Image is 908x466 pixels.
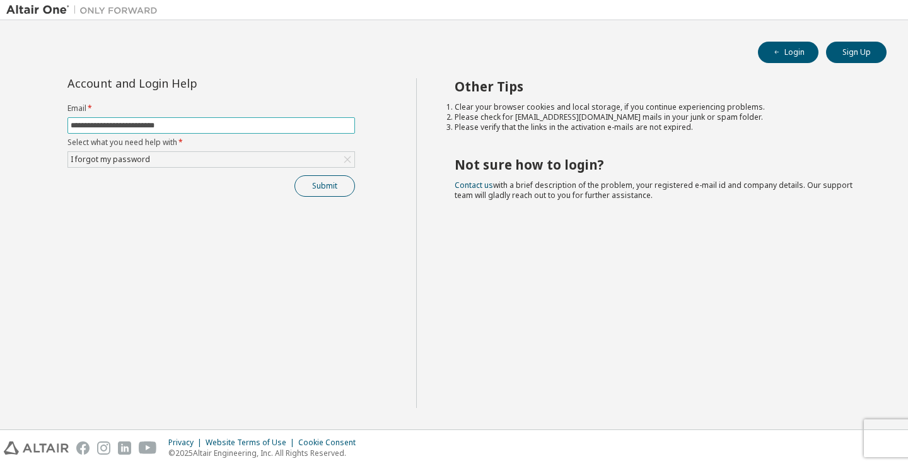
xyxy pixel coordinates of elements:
div: Account and Login Help [67,78,298,88]
div: Website Terms of Use [206,438,298,448]
li: Clear your browser cookies and local storage, if you continue experiencing problems. [455,102,864,112]
img: instagram.svg [97,441,110,455]
div: Privacy [168,438,206,448]
img: Altair One [6,4,164,16]
li: Please check for [EMAIL_ADDRESS][DOMAIN_NAME] mails in your junk or spam folder. [455,112,864,122]
a: Contact us [455,180,493,190]
h2: Not sure how to login? [455,156,864,173]
img: facebook.svg [76,441,90,455]
label: Select what you need help with [67,137,355,148]
div: Cookie Consent [298,438,363,448]
p: © 2025 Altair Engineering, Inc. All Rights Reserved. [168,448,363,458]
img: linkedin.svg [118,441,131,455]
label: Email [67,103,355,114]
li: Please verify that the links in the activation e-mails are not expired. [455,122,864,132]
img: altair_logo.svg [4,441,69,455]
img: youtube.svg [139,441,157,455]
div: I forgot my password [68,152,354,167]
span: with a brief description of the problem, your registered e-mail id and company details. Our suppo... [455,180,853,201]
div: I forgot my password [69,153,152,166]
button: Submit [294,175,355,197]
button: Login [758,42,818,63]
button: Sign Up [826,42,887,63]
h2: Other Tips [455,78,864,95]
